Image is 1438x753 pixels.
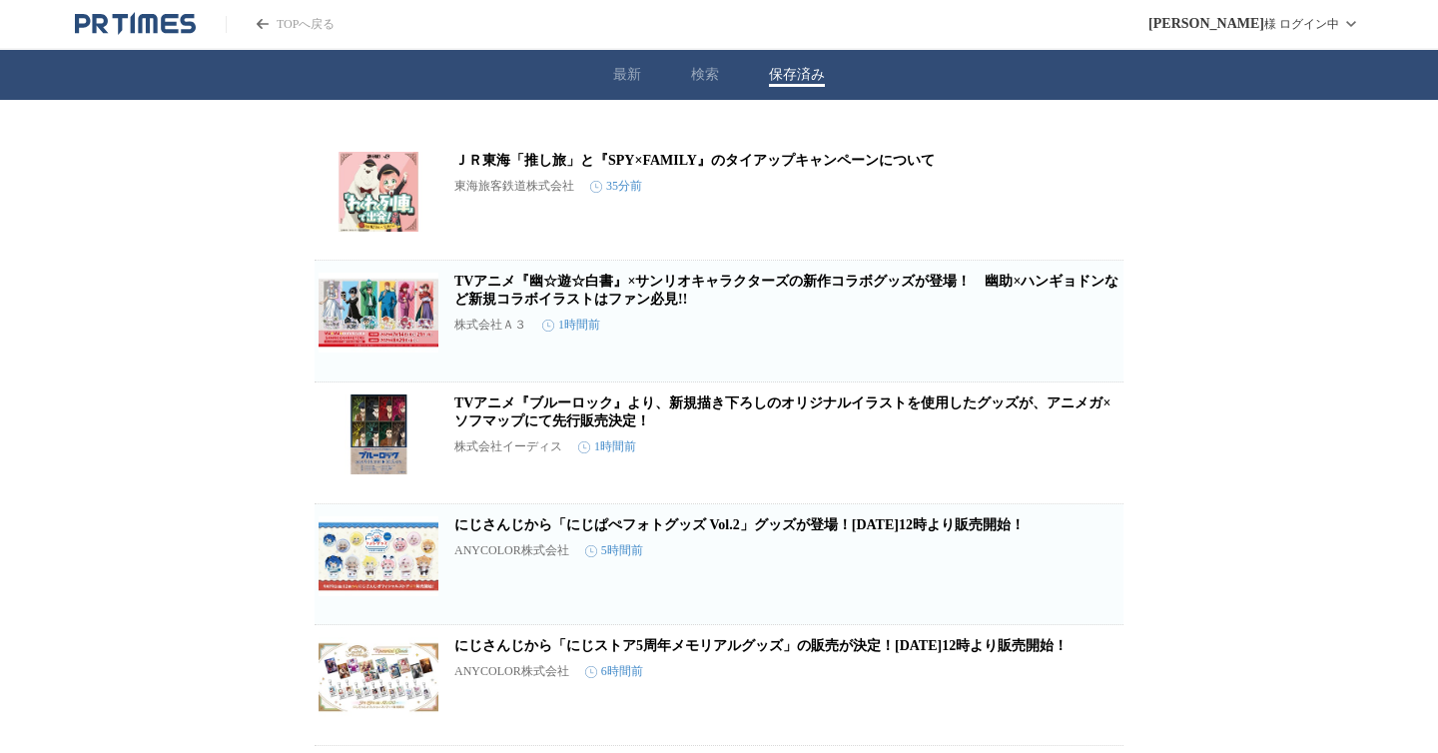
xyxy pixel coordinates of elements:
p: 株式会社イーディス [454,438,562,455]
time: 1時間前 [578,438,636,455]
time: 35分前 [590,178,642,195]
time: 6時間前 [585,663,643,680]
img: TVアニメ『幽☆遊☆白書』×サンリオキャラクターズの新作コラボグッズが登場！ 幽助×ハンギョドンなど新規コラボイラストはファン必見!! [319,273,438,353]
img: にじさんじから「にじぱぺフォトグッズ Vol.2」グッズが登場！2025年9月19日(金)12時より販売開始！ [319,516,438,596]
span: [PERSON_NAME] [1148,16,1264,32]
p: ANYCOLOR株式会社 [454,542,569,559]
a: にじさんじから「にじストア5周年メモリアルグッズ」の販売が決定！[DATE]12時より販売開始！ [454,638,1068,653]
button: 保存済み [769,66,825,84]
time: 5時間前 [585,542,643,559]
a: PR TIMESのトップページはこちら [226,16,335,33]
p: 株式会社Ａ３ [454,317,526,334]
a: ＪＲ東海「推し旅」と『SPY×FAMILY』のタイアップキャンペーンについて [454,153,935,168]
button: 最新 [613,66,641,84]
time: 1時間前 [542,317,600,334]
a: TVアニメ『ブルーロック』より、新規描き下ろしのオリジナルイラストを使用したグッズが、アニメガ×ソフマップにて先行販売決定！ [454,395,1110,428]
img: TVアニメ『ブルーロック』より、新規描き下ろしのオリジナルイラストを使用したグッズが、アニメガ×ソフマップにて先行販売決定！ [319,394,438,474]
p: ANYCOLOR株式会社 [454,663,569,680]
a: にじさんじから「にじぱぺフォトグッズ Vol.2」グッズが登場！[DATE]12時より販売開始！ [454,517,1025,532]
a: PR TIMESのトップページはこちら [75,12,196,36]
a: TVアニメ『幽☆遊☆白書』×サンリオキャラクターズの新作コラボグッズが登場！ 幽助×ハンギョドンなど新規コラボイラストはファン必見!! [454,274,1118,307]
img: にじさんじから「にじストア5周年メモリアルグッズ」の販売が決定！2025年9月19日(金)12時より販売開始！ [319,637,438,717]
p: 東海旅客鉄道株式会社 [454,178,574,195]
img: ＪＲ東海「推し旅」と『SPY×FAMILY』のタイアップキャンペーンについて [319,152,438,232]
button: 検索 [691,66,719,84]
